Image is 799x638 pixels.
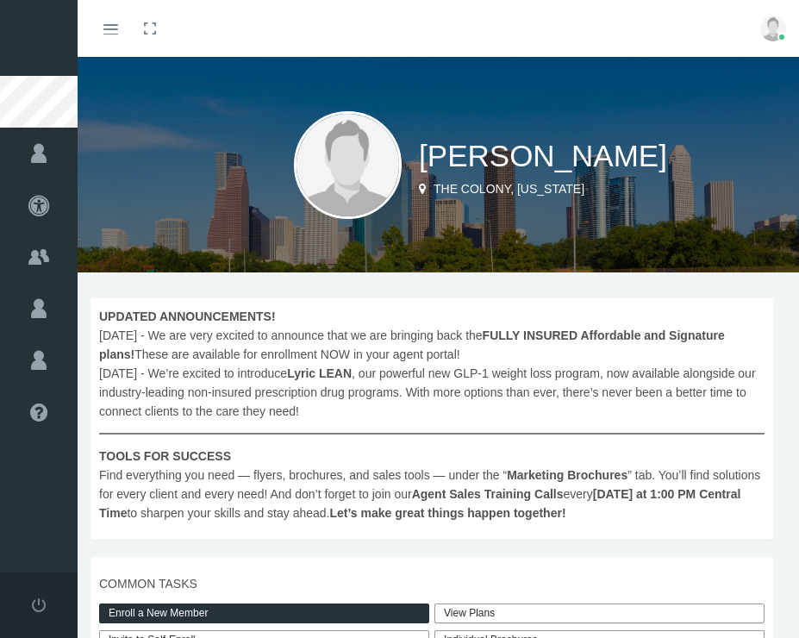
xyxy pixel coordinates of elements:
span: [PERSON_NAME] [419,139,667,172]
b: TOOLS FOR SUCCESS [99,449,231,463]
b: UPDATED ANNOUNCEMENTS! [99,310,276,323]
span: THE COLONY, [US_STATE] [434,182,584,196]
img: user-placeholder.jpg [760,16,786,41]
b: Marketing Brochures [507,468,627,482]
b: Lyric LEAN [287,366,352,380]
b: Let’s make great things happen together! [329,506,565,520]
b: FULLY INSURED Affordable and Signature plans! [99,328,725,361]
a: Enroll a New Member [99,604,429,623]
span: [DATE] - We are very excited to announce that we are bringing back the These are available for en... [99,307,765,522]
img: user-placeholder.jpg [294,111,402,219]
b: Agent Sales Training Calls [412,487,564,501]
span: COMMON TASKS [99,574,765,593]
a: View Plans [434,604,765,623]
